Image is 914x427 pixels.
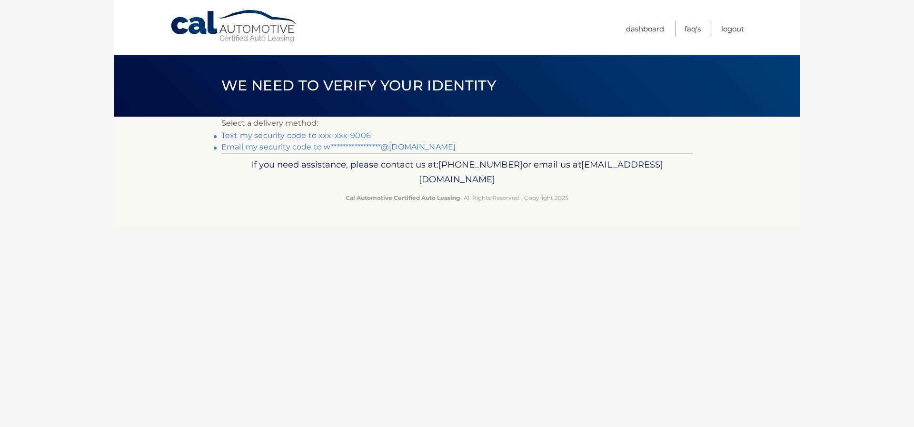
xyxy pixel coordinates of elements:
span: [PHONE_NUMBER] [438,159,523,170]
a: Cal Automotive [170,10,298,43]
p: Select a delivery method: [221,117,693,130]
a: Dashboard [626,21,664,37]
a: Text my security code to xxx-xxx-9006 [221,131,371,140]
p: - All Rights Reserved - Copyright 2025 [228,193,686,203]
a: Logout [721,21,744,37]
p: If you need assistance, please contact us at: or email us at [228,157,686,188]
strong: Cal Automotive Certified Auto Leasing [346,194,460,201]
span: We need to verify your identity [221,77,496,94]
a: FAQ's [685,21,701,37]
